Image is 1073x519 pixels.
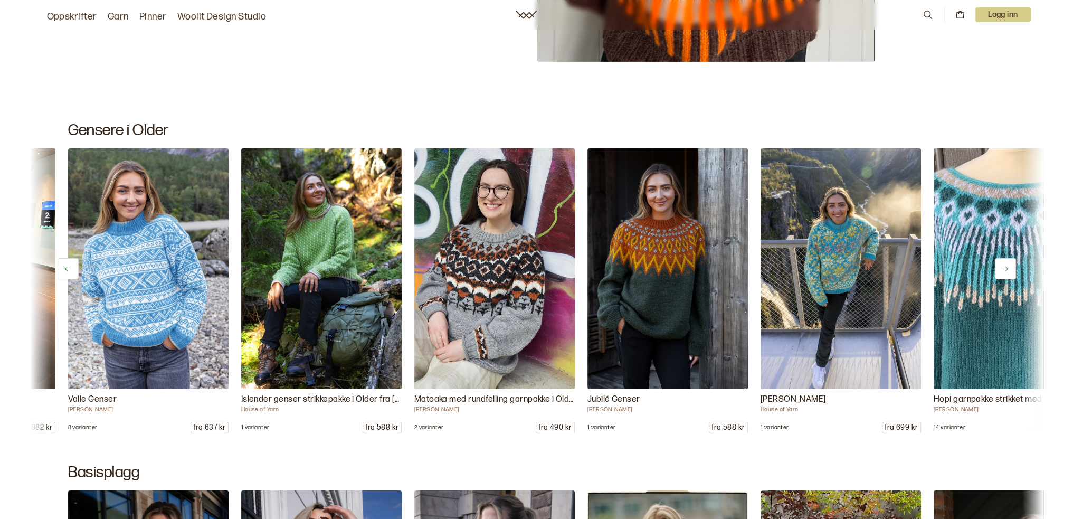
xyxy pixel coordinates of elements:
[761,148,921,389] img: House of Yarn DG 489-04A Strikket genser i OLDER 100 % ull og EVENTYRLIG GARN 70 % superwash ull,...
[882,422,920,433] p: fra 699 kr
[414,424,444,431] p: 2 varianter
[414,148,575,389] img: Linka Neumann Enkeltoppskrifter Vi har heldigital oppskrift og strikkepakke til Matoaka med rundf...
[68,148,229,433] a: Hrönn Jónsdóttir DG 489 - 01 Vi har oppskrift og garnpakke til Valle Genser fra House of Yarn. Ge...
[241,393,402,406] p: Islender genser strikkepakke i Older fra [PERSON_NAME]
[587,148,748,433] a: Dale Garn DG 489 - 05 Vi har oppskrift og garnpakke til Jubilé Genser fra House of Yarn. Genseren...
[709,422,747,433] p: fra 588 kr
[934,424,966,431] p: 14 varianter
[587,424,616,431] p: 1 varianter
[414,393,575,406] p: Matoaka med rundfelling garnpakke i Older
[139,10,167,24] a: Pinner
[761,148,921,433] a: House of Yarn DG 489-04A Strikket genser i OLDER 100 % ull og EVENTYRLIG GARN 70 % superwash ull,...
[68,393,229,406] p: Valle Genser
[191,422,228,433] p: fra 637 kr
[587,406,748,413] p: [PERSON_NAME]
[761,393,921,406] p: [PERSON_NAME]
[536,422,574,433] p: fra 490 kr
[414,406,575,413] p: [PERSON_NAME]
[108,10,129,24] a: Garn
[363,422,401,433] p: fra 588 kr
[241,148,402,389] img: House of Yarn DG 463-17B Vi har heldigital oppskrift, garnpakke og ikke minst flinke strikkere so...
[68,463,1005,482] h2: Basisplagg
[68,148,229,389] img: Hrönn Jónsdóttir DG 489 - 01 Vi har oppskrift og garnpakke til Valle Genser fra House of Yarn. Ge...
[68,406,229,413] p: [PERSON_NAME]
[68,121,1005,140] h2: Gensere i Older
[241,148,402,433] a: House of Yarn DG 463-17B Vi har heldigital oppskrift, garnpakke og ikke minst flinke strikkere so...
[17,422,55,433] p: fra 882 kr
[975,7,1031,22] p: Logg inn
[241,424,270,431] p: 1 varianter
[975,7,1031,22] button: User dropdown
[68,424,98,431] p: 8 varianter
[414,148,575,433] a: Linka Neumann Enkeltoppskrifter Vi har heldigital oppskrift og strikkepakke til Matoaka med rundf...
[587,393,748,406] p: Jubilé Genser
[177,10,267,24] a: Woolit Design Studio
[761,424,789,431] p: 1 varianter
[587,148,748,389] img: Dale Garn DG 489 - 05 Vi har oppskrift og garnpakke til Jubilé Genser fra House of Yarn. Genseren...
[241,406,402,413] p: House of Yarn
[47,10,97,24] a: Oppskrifter
[761,406,921,413] p: House of Yarn
[516,11,537,19] a: Woolit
